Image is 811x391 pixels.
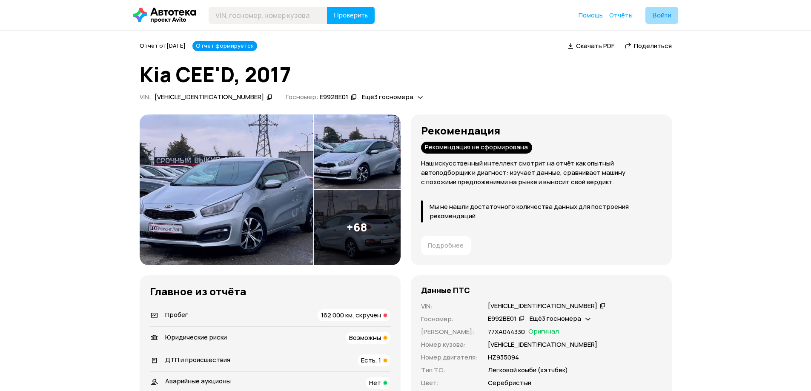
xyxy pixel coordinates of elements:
span: Есть, 1 [361,356,381,365]
span: Нет [369,378,381,387]
span: Пробег [165,310,188,319]
span: Возможны [349,333,381,342]
h1: Kia CEE'D, 2017 [140,63,672,86]
span: Отчёт от [DATE] [140,42,186,49]
div: [VEHICLE_IDENTIFICATION_NUMBER] [155,93,264,102]
p: [PERSON_NAME] : [421,327,478,337]
button: Войти [645,7,678,24]
div: Рекомендация не сформирована [421,142,532,154]
span: Ещё 3 госномера [530,314,581,323]
span: Оригинал [528,327,559,337]
a: Поделиться [625,41,672,50]
a: Помощь [579,11,603,20]
p: Госномер : [421,314,478,324]
a: Отчёты [609,11,633,20]
span: ДТП и происшествия [165,355,230,364]
span: VIN : [140,92,151,101]
p: Цвет : [421,378,478,388]
span: Помощь [579,11,603,19]
p: [VEHICLE_IDENTIFICATION_NUMBER] [488,340,597,349]
span: Поделиться [634,41,672,50]
span: Ещё 3 госномера [362,92,413,101]
p: Номер кузова : [421,340,478,349]
div: Е992ВЕ01 [488,314,516,323]
p: Легковой комби (хэтчбек) [488,365,568,375]
span: Войти [652,12,671,19]
h3: Главное из отчёта [150,285,390,297]
span: 162 000 км, скручен [321,311,381,320]
div: Отчёт формируется [192,41,257,51]
span: Госномер: [286,92,318,101]
p: Мы не нашли достаточного количества данных для построения рекомендаций [430,202,662,221]
p: Серебристый [488,378,531,388]
a: Скачать PDF [568,41,614,50]
span: Юридические риски [165,333,227,342]
p: НZ935094 [488,353,519,362]
input: VIN, госномер, номер кузова [209,7,327,24]
p: 77ХА044330 [488,327,525,337]
span: Проверить [334,12,368,19]
span: Скачать PDF [576,41,614,50]
p: Наш искусственный интеллект смотрит на отчёт как опытный автоподборщик и диагност: изучает данные... [421,159,662,187]
div: Е992ВЕ01 [320,93,348,102]
h3: Рекомендация [421,125,662,137]
p: Тип ТС : [421,365,478,375]
div: [VEHICLE_IDENTIFICATION_NUMBER] [488,302,597,311]
span: Аварийные аукционы [165,377,231,385]
p: Номер двигателя : [421,353,478,362]
p: VIN : [421,302,478,311]
span: Отчёты [609,11,633,19]
button: Проверить [327,7,375,24]
h4: Данные ПТС [421,285,470,295]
